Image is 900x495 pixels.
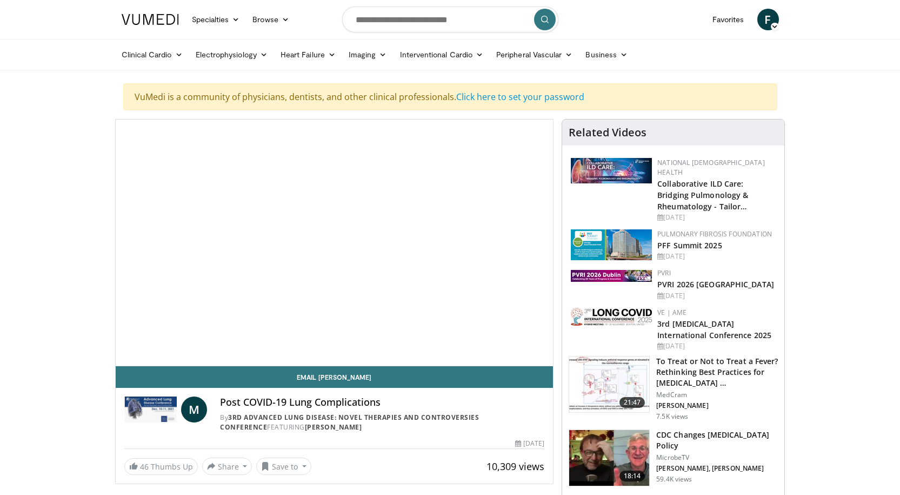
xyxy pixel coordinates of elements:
[571,158,652,183] img: 7e341e47-e122-4d5e-9c74-d0a8aaff5d49.jpg.150x105_q85_autocrop_double_scale_upscale_version-0.2.jpg
[124,458,198,475] a: 46 Thumbs Up
[656,391,778,399] p: MedCram
[515,439,544,448] div: [DATE]
[657,229,772,239] a: Pulmonary Fibrosis Foundation
[571,229,652,260] img: 84d5d865-2f25-481a-859d-520685329e32.png.150x105_q85_autocrop_double_scale_upscale_version-0.2.png
[305,423,362,432] a: [PERSON_NAME]
[569,430,649,486] img: 72ac0e37-d809-477d-957a-85a66e49561a.150x105_q85_crop-smart_upscale.jpg
[124,397,177,423] img: 3rd Advanced Lung Disease: Novel Therapies and Controversies Conference
[189,44,274,65] a: Electrophysiology
[140,461,149,472] span: 46
[220,413,479,432] a: 3rd Advanced Lung Disease: Novel Therapies and Controversies Conference
[657,240,722,250] a: PFF Summit 2025
[116,366,554,388] a: Email [PERSON_NAME]
[569,430,778,487] a: 18:14 CDC Changes [MEDICAL_DATA] Policy MicrobeTV [PERSON_NAME], [PERSON_NAME] 59.4K views
[569,357,649,413] img: 17417671-29c8-401a-9d06-236fa126b08d.150x105_q85_crop-smart_upscale.jpg
[656,356,778,388] h3: To Treat or Not to Treat a Fever? Rethinking Best Practices for [MEDICAL_DATA] …
[656,475,692,484] p: 59.4K views
[571,270,652,282] img: 33783847-ac93-4ca7-89f8-ccbd48ec16ca.webp.150x105_q85_autocrop_double_scale_upscale_version-0.2.jpg
[185,9,246,30] a: Specialties
[657,319,771,340] a: 3rd [MEDICAL_DATA] International Conference 2025
[202,458,252,475] button: Share
[569,356,778,421] a: 21:47 To Treat or Not to Treat a Fever? Rethinking Best Practices for [MEDICAL_DATA] … MedCram [P...
[657,279,774,289] a: PVRI 2026 [GEOGRAPHIC_DATA]
[657,179,748,212] a: Collaborative ILD Care: Bridging Pulmonology & Rheumatology - Tailor…
[220,413,544,432] div: By FEATURING
[656,453,778,462] p: MicrobeTV
[657,341,776,351] div: [DATE]
[256,458,311,475] button: Save to
[571,308,652,326] img: a2792a71-925c-4fc2-b8ef-8d1b21aec2f7.png.150x105_q85_autocrop_double_scale_upscale_version-0.2.jpg
[456,91,584,103] a: Click here to set your password
[342,44,394,65] a: Imaging
[123,83,777,110] div: VuMedi is a community of physicians, dentists, and other clinical professionals.
[579,44,634,65] a: Business
[342,6,558,32] input: Search topics, interventions
[181,397,207,423] a: M
[657,308,686,317] a: VE | AME
[394,44,490,65] a: Interventional Cardio
[657,158,765,177] a: National [DEMOGRAPHIC_DATA] Health
[656,412,688,421] p: 7.5K views
[706,9,751,30] a: Favorites
[619,397,645,408] span: 21:47
[122,14,179,25] img: VuMedi Logo
[656,430,778,451] h3: CDC Changes [MEDICAL_DATA] Policy
[246,9,296,30] a: Browse
[490,44,579,65] a: Peripheral Vascular
[657,213,776,222] div: [DATE]
[657,268,671,278] a: PVRI
[757,9,779,30] a: F
[274,44,342,65] a: Heart Failure
[656,464,778,473] p: [PERSON_NAME], [PERSON_NAME]
[115,44,189,65] a: Clinical Cardio
[619,471,645,481] span: 18:14
[657,252,776,261] div: [DATE]
[116,120,554,366] video-js: Video Player
[656,401,778,410] p: [PERSON_NAME]
[657,291,776,301] div: [DATE]
[569,126,646,139] h4: Related Videos
[486,460,544,473] span: 10,309 views
[220,397,544,408] h4: Post COVID-19 Lung Complications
